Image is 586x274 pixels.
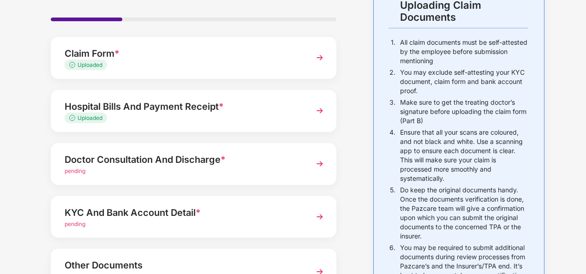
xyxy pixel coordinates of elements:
p: 3. [389,98,395,125]
img: svg+xml;base64,PHN2ZyBpZD0iTmV4dCIgeG1sbnM9Imh0dHA6Ly93d3cudzMub3JnLzIwMDAvc3ZnIiB3aWR0aD0iMzYiIG... [311,208,328,225]
span: pending [65,220,85,227]
p: 4. [389,128,395,183]
img: svg+xml;base64,PHN2ZyBpZD0iTmV4dCIgeG1sbnM9Imh0dHA6Ly93d3cudzMub3JnLzIwMDAvc3ZnIiB3aWR0aD0iMzYiIG... [311,155,328,172]
div: Claim Form [65,46,301,61]
p: 2. [389,68,395,95]
span: Uploaded [78,61,102,68]
p: 1. [391,38,395,66]
p: Ensure that all your scans are coloured, and not black and white. Use a scanning app to ensure ea... [400,128,528,183]
div: Other Documents [65,258,301,273]
div: Hospital Bills And Payment Receipt [65,99,301,114]
img: svg+xml;base64,PHN2ZyBpZD0iTmV4dCIgeG1sbnM9Imh0dHA6Ly93d3cudzMub3JnLzIwMDAvc3ZnIiB3aWR0aD0iMzYiIG... [311,49,328,66]
p: You may exclude self-attesting your KYC document, claim form and bank account proof. [400,68,528,95]
p: Do keep the original documents handy. Once the documents verification is done, the Pazcare team w... [400,185,528,241]
span: pending [65,167,85,174]
span: Uploaded [78,114,102,121]
p: All claim documents must be self-attested by the employee before submission mentioning [400,38,528,66]
div: KYC And Bank Account Detail [65,205,301,220]
div: Doctor Consultation And Discharge [65,152,301,167]
img: svg+xml;base64,PHN2ZyB4bWxucz0iaHR0cDovL3d3dy53My5vcmcvMjAwMC9zdmciIHdpZHRoPSIxMy4zMzMiIGhlaWdodD... [69,115,78,121]
img: svg+xml;base64,PHN2ZyBpZD0iTmV4dCIgeG1sbnM9Imh0dHA6Ly93d3cudzMub3JnLzIwMDAvc3ZnIiB3aWR0aD0iMzYiIG... [311,102,328,119]
img: svg+xml;base64,PHN2ZyB4bWxucz0iaHR0cDovL3d3dy53My5vcmcvMjAwMC9zdmciIHdpZHRoPSIxMy4zMzMiIGhlaWdodD... [69,62,78,68]
p: 5. [390,185,395,241]
p: Make sure to get the treating doctor’s signature before uploading the claim form (Part B) [400,98,528,125]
